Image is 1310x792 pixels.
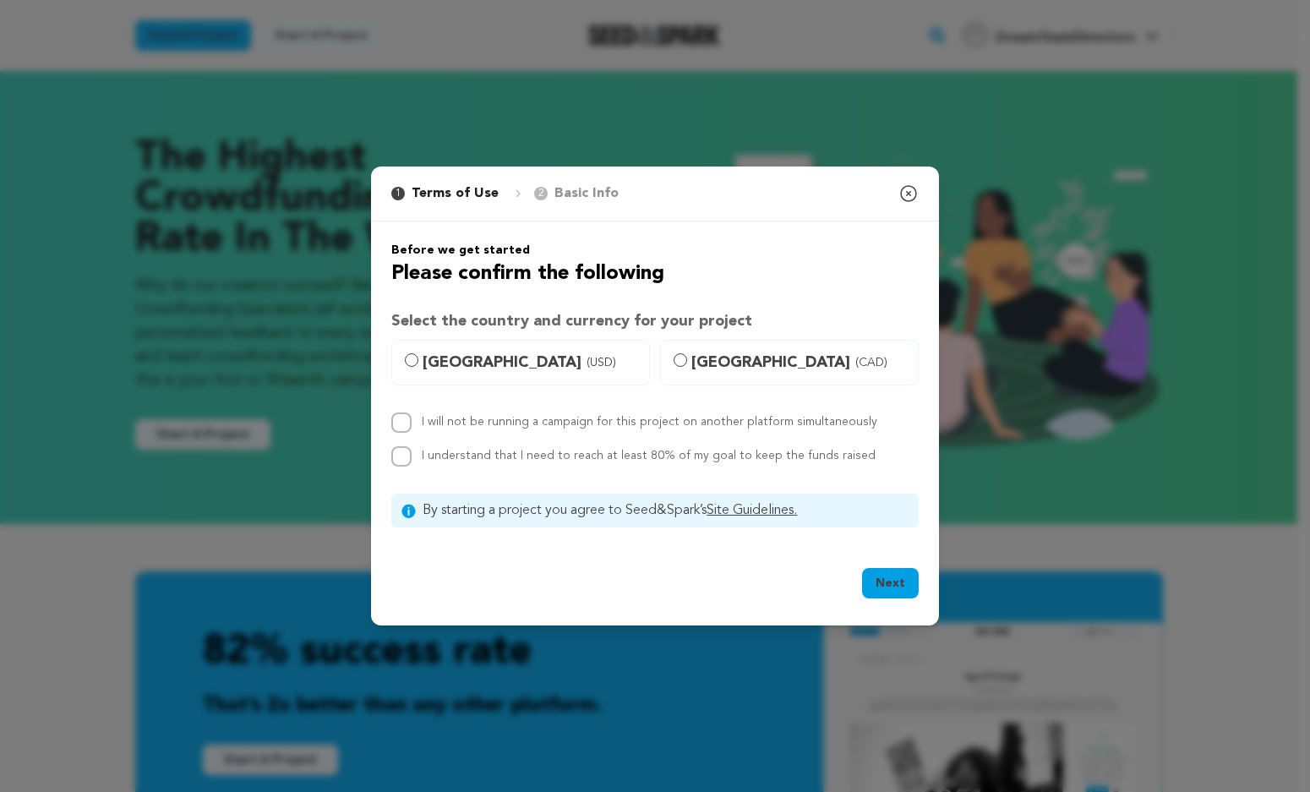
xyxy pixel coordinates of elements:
[391,259,919,289] h2: Please confirm the following
[862,568,919,598] button: Next
[422,416,877,428] label: I will not be running a campaign for this project on another platform simultaneously
[391,242,919,259] h6: Before we get started
[554,183,619,204] p: Basic Info
[534,187,548,200] span: 2
[423,500,909,521] span: By starting a project you agree to Seed&Spark’s
[391,187,405,200] span: 1
[691,351,908,374] span: [GEOGRAPHIC_DATA]
[587,354,616,371] span: (USD)
[423,351,639,374] span: [GEOGRAPHIC_DATA]
[707,504,797,517] a: Site Guidelines.
[412,183,499,204] p: Terms of Use
[855,354,887,371] span: (CAD)
[391,309,919,333] h3: Select the country and currency for your project
[422,450,876,462] label: I understand that I need to reach at least 80% of my goal to keep the funds raised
